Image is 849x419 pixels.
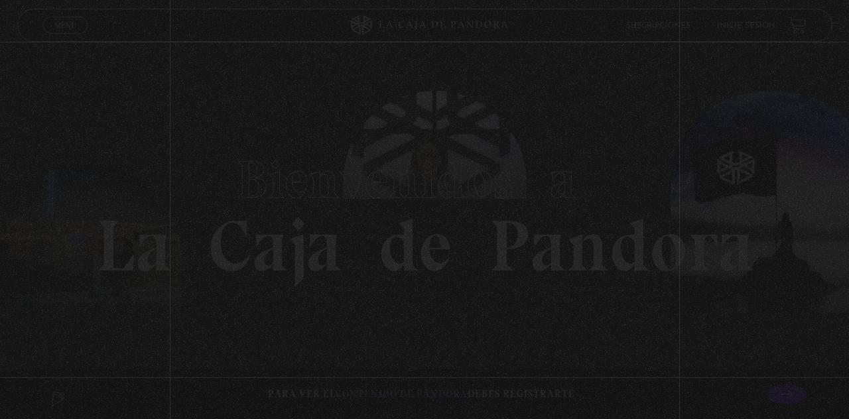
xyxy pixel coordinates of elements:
[717,21,775,29] a: Inicie sesión
[789,16,807,34] a: View your shopping cart
[236,148,613,211] span: Bienvenidos a
[336,388,468,400] span: contenido de Pandora
[96,137,754,282] h1: La Caja de Pandora
[626,21,690,29] a: Suscripciones
[268,385,575,403] p: Para ver el debes registrarte
[54,21,76,29] span: Menu
[50,32,81,41] span: Cerrar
